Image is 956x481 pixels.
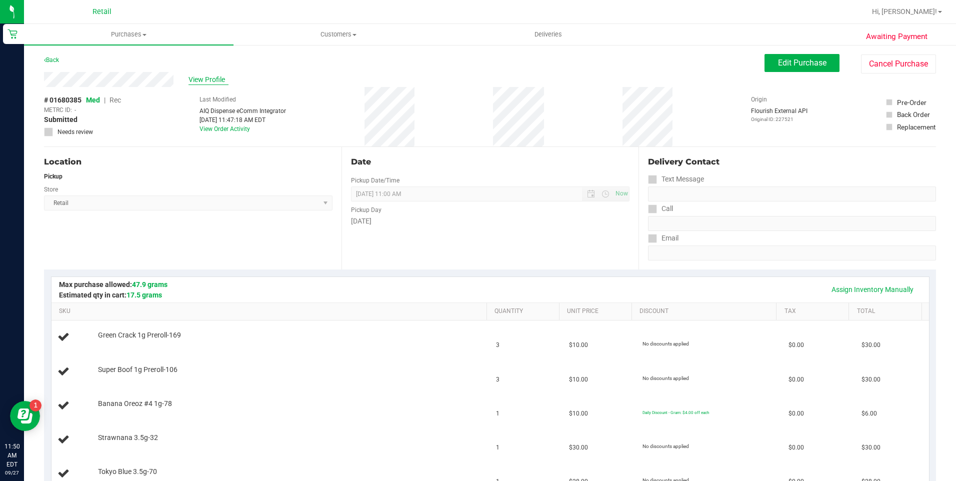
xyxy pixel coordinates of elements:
[825,281,920,298] a: Assign Inventory Manually
[788,340,804,350] span: $0.00
[126,291,162,299] span: 17.5 grams
[648,216,936,231] input: Format: (999) 999-9999
[788,375,804,384] span: $0.00
[98,433,158,442] span: Strawnana 3.5g-32
[44,114,77,125] span: Submitted
[44,156,332,168] div: Location
[199,115,286,124] div: [DATE] 11:47:18 AM EDT
[29,399,41,411] iframe: Resource center unread badge
[351,216,630,226] div: [DATE]
[861,375,880,384] span: $30.00
[188,74,228,85] span: View Profile
[443,24,653,45] a: Deliveries
[7,29,17,39] inline-svg: Retail
[496,375,499,384] span: 3
[351,176,399,185] label: Pickup Date/Time
[642,341,689,346] span: No discounts applied
[496,443,499,452] span: 1
[897,109,930,119] div: Back Order
[642,443,689,449] span: No discounts applied
[199,106,286,115] div: AIQ Dispense eComm Integrator
[788,409,804,418] span: $0.00
[642,410,709,415] span: Daily Discount - Gram: $4.00 off each
[569,340,588,350] span: $10.00
[59,307,482,315] a: SKU
[496,409,499,418] span: 1
[496,340,499,350] span: 3
[351,205,381,214] label: Pickup Day
[4,469,19,476] p: 09/27
[199,95,236,104] label: Last Modified
[897,122,935,132] div: Replacement
[98,467,157,476] span: Tokyo Blue 3.5g-70
[648,172,704,186] label: Text Message
[44,185,58,194] label: Store
[521,30,575,39] span: Deliveries
[648,231,678,245] label: Email
[233,24,443,45] a: Customers
[4,442,19,469] p: 11:50 AM EDT
[642,375,689,381] span: No discounts applied
[44,105,72,114] span: METRC ID:
[861,443,880,452] span: $30.00
[59,291,162,299] span: Estimated qty in cart:
[98,330,181,340] span: Green Crack 1g Preroll-169
[92,7,111,16] span: Retail
[648,156,936,168] div: Delivery Contact
[648,186,936,201] input: Format: (999) 999-9999
[784,307,845,315] a: Tax
[86,96,100,104] span: Med
[109,96,121,104] span: Rec
[872,7,937,15] span: Hi, [PERSON_NAME]!
[639,307,772,315] a: Discount
[567,307,627,315] a: Unit Price
[351,156,630,168] div: Date
[24,30,233,39] span: Purchases
[44,173,62,180] strong: Pickup
[866,31,927,42] span: Awaiting Payment
[569,409,588,418] span: $10.00
[648,201,673,216] label: Call
[132,280,167,288] span: 47.9 grams
[98,365,177,374] span: Super Boof 1g Preroll-106
[861,340,880,350] span: $30.00
[24,24,233,45] a: Purchases
[199,125,250,132] a: View Order Activity
[74,105,76,114] span: -
[751,115,807,123] p: Original ID: 227521
[764,54,839,72] button: Edit Purchase
[751,106,807,123] div: Flourish External API
[44,95,81,105] span: # 01680385
[44,56,59,63] a: Back
[104,96,105,104] span: |
[10,401,40,431] iframe: Resource center
[98,399,172,408] span: Banana Oreoz #4 1g-78
[59,280,167,288] span: Max purchase allowed:
[569,443,588,452] span: $30.00
[778,58,826,67] span: Edit Purchase
[857,307,917,315] a: Total
[234,30,442,39] span: Customers
[788,443,804,452] span: $0.00
[751,95,767,104] label: Origin
[861,54,936,73] button: Cancel Purchase
[494,307,555,315] a: Quantity
[897,97,926,107] div: Pre-Order
[861,409,877,418] span: $6.00
[57,127,93,136] span: Needs review
[569,375,588,384] span: $10.00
